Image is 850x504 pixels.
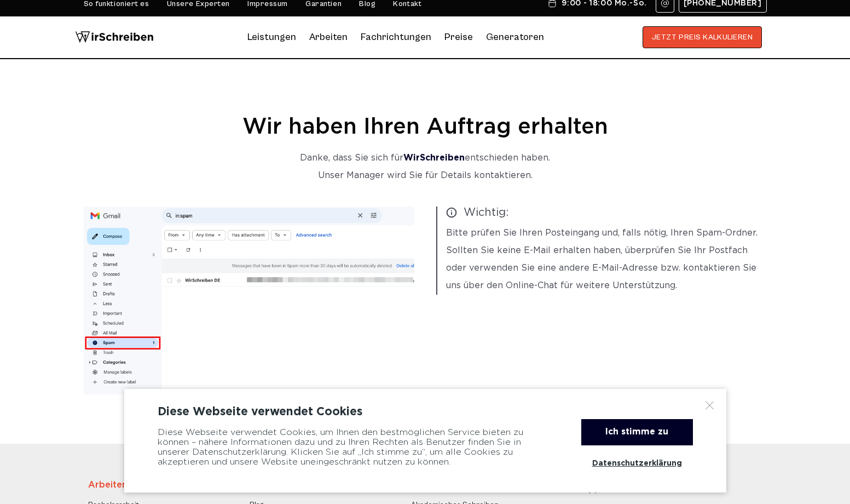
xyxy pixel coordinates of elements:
a: Preise [444,31,473,43]
p: Unser Manager wird Sie für Details kontaktieren. [84,167,767,185]
a: Fachrichtungen [361,28,431,46]
strong: WirSchreiben [403,154,465,162]
span: Wichtig: [446,207,767,219]
img: logo wirschreiben [75,26,154,48]
a: Leistungen [247,28,296,46]
div: Diese Webseite verwendet Cookies, um Ihnen den bestmöglichen Service bieten zu können – nähere In... [158,419,554,476]
div: Ich stimme zu [581,419,693,445]
img: thanks [84,207,414,395]
a: Generatoren [486,28,544,46]
a: Arbeiten [309,28,348,46]
h1: Wir haben Ihren Auftrag erhalten [84,117,767,139]
button: JETZT PREIS KALKULIEREN [643,26,762,48]
p: Bitte prüfen Sie Ihren Posteingang und, falls nötig, Ihren Spam-Ordner. Sollten Sie keine E-Mail ... [446,225,767,295]
div: Diese Webseite verwendet Cookies [158,405,693,419]
a: Datenschutzerklärung [581,451,693,476]
div: Arbeiten [88,479,240,492]
p: Danke, dass Sie sich für entschieden haben. [84,150,767,167]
